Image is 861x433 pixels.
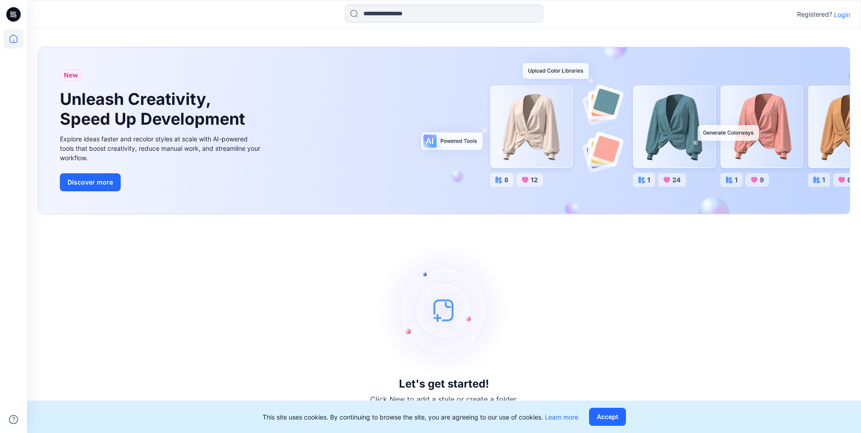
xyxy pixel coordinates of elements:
h3: Let's get started! [399,378,489,390]
p: Click New to add a style or create a folder. [370,394,518,405]
a: Learn more [545,413,578,421]
a: Discover more [60,173,263,191]
h1: Unleash Creativity, Speed Up Development [60,90,249,128]
button: Accept [589,408,626,426]
button: Discover more [60,173,121,191]
img: empty-state-image.svg [376,243,512,378]
span: New [64,70,78,81]
div: Explore ideas faster and recolor styles at scale with AI-powered tools that boost creativity, red... [60,134,263,162]
p: Registered? [797,9,832,20]
p: Login [834,10,850,19]
p: This site uses cookies. By continuing to browse the site, you are agreeing to our use of cookies. [263,412,578,422]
